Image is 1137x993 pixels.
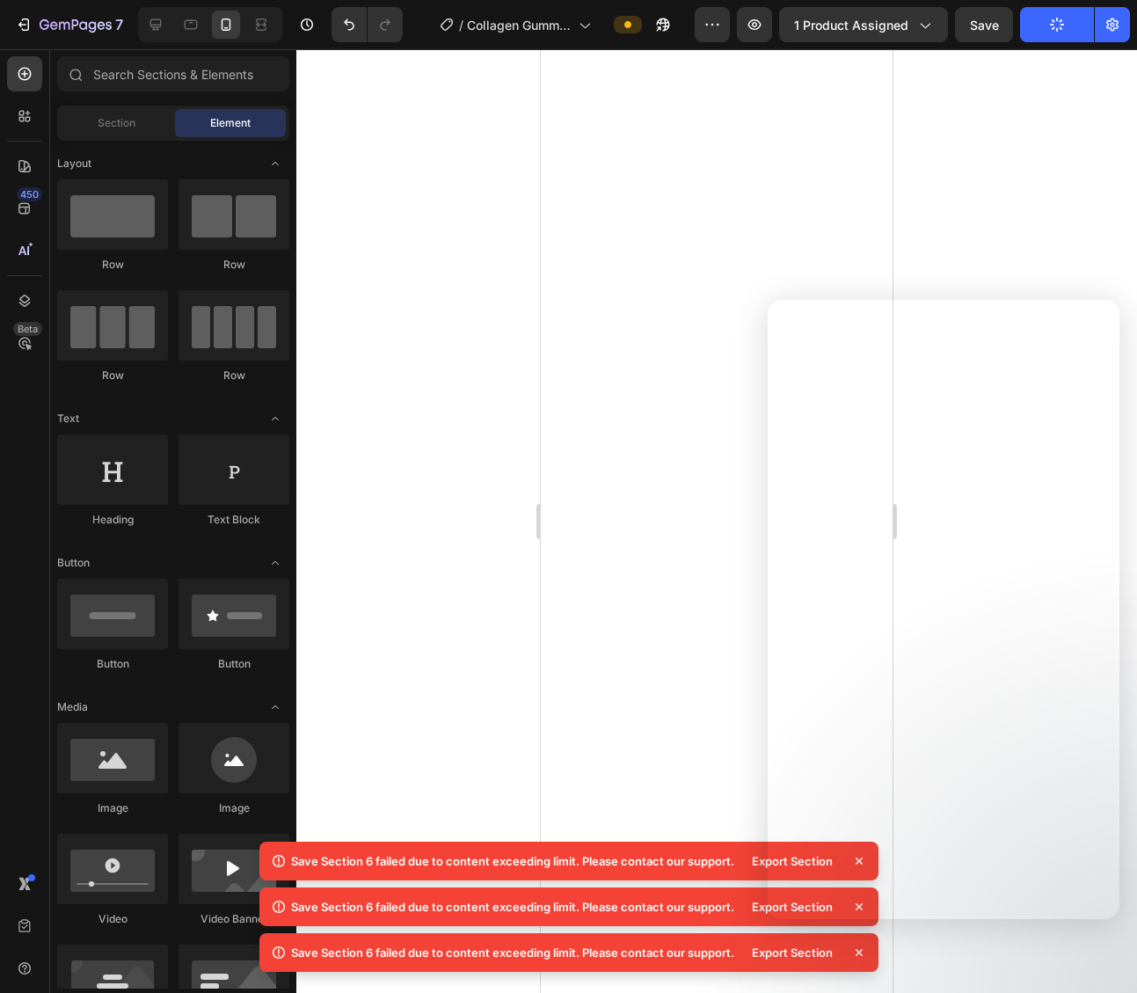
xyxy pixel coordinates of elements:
[459,16,463,34] span: /
[179,800,289,816] div: Image
[57,911,168,927] div: Video
[57,555,90,571] span: Button
[1077,907,1119,949] iframe: Intercom live chat
[17,187,42,201] div: 450
[57,257,168,273] div: Row
[955,7,1013,42] button: Save
[261,693,289,721] span: Toggle open
[115,14,123,35] p: 7
[741,849,843,873] div: Export Section
[779,7,948,42] button: 1 product assigned
[261,405,289,433] span: Toggle open
[57,800,168,816] div: Image
[541,49,893,993] iframe: Design area
[210,115,251,131] span: Element
[57,512,168,528] div: Heading
[7,7,131,42] button: 7
[741,894,843,919] div: Export Section
[57,368,168,383] div: Row
[57,699,88,715] span: Media
[261,150,289,178] span: Toggle open
[179,512,289,528] div: Text Block
[291,944,734,961] div: Save Section 6 failed due to content exceeding limit. Please contact our support.
[794,16,908,34] span: 1 product assigned
[291,898,734,916] div: Save Section 6 failed due to content exceeding limit. Please contact our support.
[179,257,289,273] div: Row
[741,940,843,965] div: Export Section
[179,911,289,927] div: Video Banner
[291,852,734,870] div: Save Section 6 failed due to content exceeding limit. Please contact our support.
[98,115,135,131] span: Section
[57,156,91,172] span: Layout
[970,18,999,33] span: Save
[768,300,1119,919] iframe: Intercom live chat
[467,16,572,34] span: Collagen Gummies PP
[13,322,42,336] div: Beta
[57,411,79,427] span: Text
[57,656,168,672] div: Button
[57,56,289,91] input: Search Sections & Elements
[179,656,289,672] div: Button
[332,7,403,42] div: Undo/Redo
[261,549,289,577] span: Toggle open
[179,368,289,383] div: Row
